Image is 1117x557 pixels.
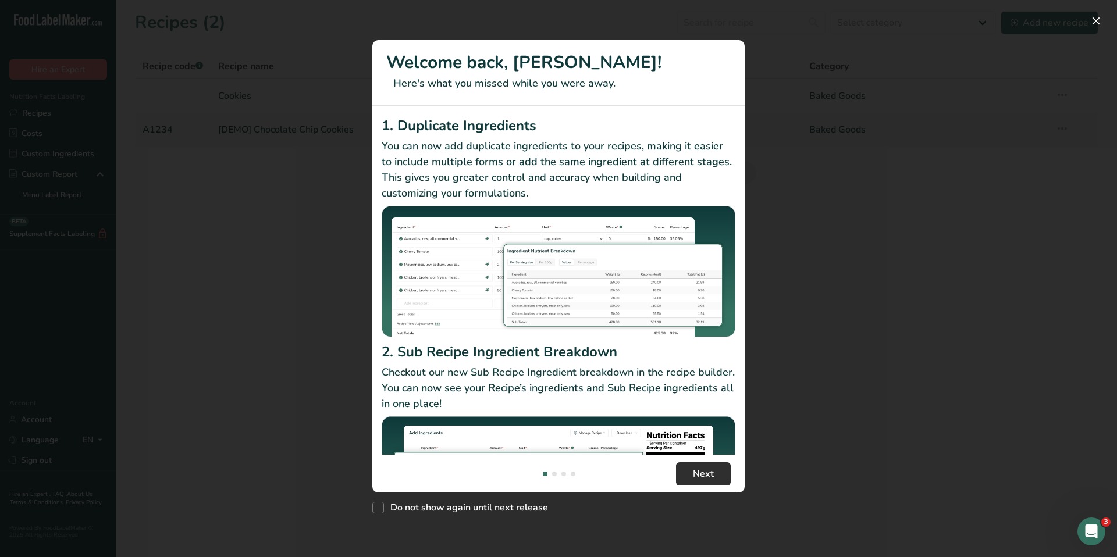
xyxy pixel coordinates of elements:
[382,206,735,338] img: Duplicate Ingredients
[1101,517,1111,527] span: 3
[382,416,735,548] img: Sub Recipe Ingredient Breakdown
[386,49,731,76] h1: Welcome back, [PERSON_NAME]!
[386,76,731,91] p: Here's what you missed while you were away.
[676,462,731,485] button: Next
[1077,517,1105,545] iframe: Intercom live chat
[382,115,735,136] h2: 1. Duplicate Ingredients
[382,138,735,201] p: You can now add duplicate ingredients to your recipes, making it easier to include multiple forms...
[382,341,735,362] h2: 2. Sub Recipe Ingredient Breakdown
[382,365,735,412] p: Checkout our new Sub Recipe Ingredient breakdown in the recipe builder. You can now see your Reci...
[384,502,548,513] span: Do not show again until next release
[693,467,714,481] span: Next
